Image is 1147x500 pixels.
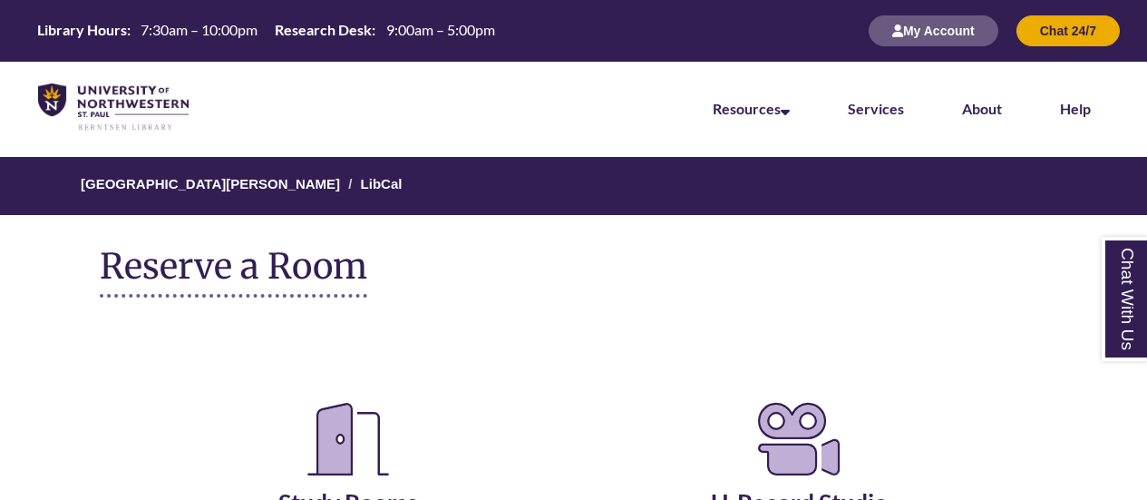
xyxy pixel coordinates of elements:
[100,157,1047,215] nav: Breadcrumb
[100,247,367,298] h1: Reserve a Room
[869,15,998,46] button: My Account
[30,20,133,40] th: Library Hours:
[38,83,189,132] img: UNWSP Library Logo
[1016,15,1120,46] button: Chat 24/7
[386,21,495,38] span: 9:00am – 5:00pm
[962,100,1002,117] a: About
[361,176,403,191] a: LibCal
[267,20,378,40] th: Research Desk:
[848,100,904,117] a: Services
[30,20,501,42] a: Hours Today
[81,176,340,191] a: [GEOGRAPHIC_DATA][PERSON_NAME]
[1060,100,1091,117] a: Help
[30,20,501,40] table: Hours Today
[869,23,998,38] a: My Account
[713,100,790,117] a: Resources
[141,21,258,38] span: 7:30am – 10:00pm
[1016,23,1120,38] a: Chat 24/7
